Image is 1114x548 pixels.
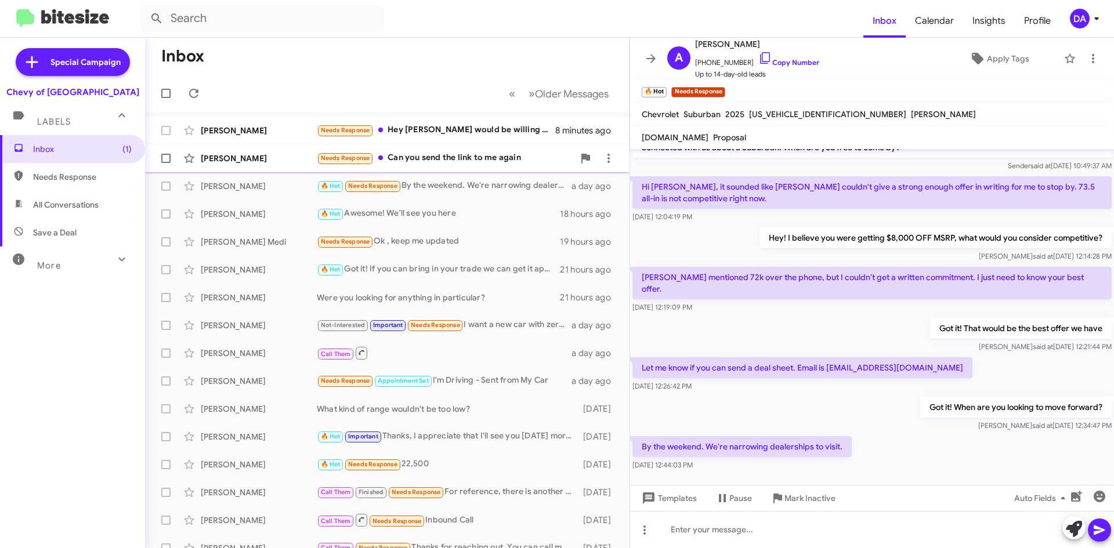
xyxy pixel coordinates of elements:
[761,488,845,509] button: Mark Inactive
[317,263,560,276] div: Got it! If you can bring in your trade we can get it appraised, and if you're ready to move forwa...
[522,82,616,106] button: Next
[695,51,819,68] span: [PHONE_NUMBER]
[201,459,317,470] div: [PERSON_NAME]
[392,488,441,496] span: Needs Response
[632,460,693,469] span: [DATE] 12:44:03 PM
[140,5,384,32] input: Search
[784,488,835,509] span: Mark Inactive
[930,318,1112,339] p: Got it! That would be the best offer we have
[201,264,317,275] div: [PERSON_NAME]
[317,124,555,137] div: Hey [PERSON_NAME] would be willing to sell it back what are you offering it has 86k miles
[161,47,204,66] h1: Inbox
[16,48,130,76] a: Special Campaign
[321,321,366,329] span: Not-Interested
[632,382,692,390] span: [DATE] 12:26:42 PM
[317,318,572,332] div: I want a new car with zero mileage.
[529,86,535,101] span: »
[33,143,132,155] span: Inbox
[758,58,819,67] a: Copy Number
[749,109,906,119] span: [US_VEHICLE_IDENTIFICATION_NUMBER]
[321,154,370,162] span: Needs Response
[1005,488,1079,509] button: Auto Fields
[642,87,667,97] small: 🔥 Hot
[1033,252,1053,260] span: said at
[348,182,397,190] span: Needs Response
[577,514,620,526] div: [DATE]
[201,208,317,220] div: [PERSON_NAME]
[560,208,620,220] div: 18 hours ago
[1014,488,1070,509] span: Auto Fields
[963,4,1015,38] a: Insights
[201,403,317,415] div: [PERSON_NAME]
[502,82,522,106] button: Previous
[632,436,852,457] p: By the weekend. We're narrowing dealerships to visit.
[572,347,620,359] div: a day ago
[572,375,620,387] div: a day ago
[321,433,341,440] span: 🔥 Hot
[695,37,819,51] span: [PERSON_NAME]
[317,207,560,220] div: Awesome! We'll see you here
[683,109,721,119] span: Suburban
[630,488,706,509] button: Templates
[321,266,341,273] span: 🔥 Hot
[642,132,708,143] span: [DOMAIN_NAME]
[911,109,976,119] span: [PERSON_NAME]
[632,212,692,221] span: [DATE] 12:04:19 PM
[37,117,71,127] span: Labels
[321,460,341,468] span: 🔥 Hot
[321,238,370,245] span: Needs Response
[632,357,972,378] p: Let me know if you can send a deal sheet. Email is [EMAIL_ADDRESS][DOMAIN_NAME]
[979,252,1112,260] span: [PERSON_NAME] [DATE] 12:14:28 PM
[37,260,61,271] span: More
[321,210,341,217] span: 🔥 Hot
[321,517,351,525] span: Call Them
[1033,342,1053,351] span: said at
[6,86,139,98] div: Chevy of [GEOGRAPHIC_DATA]
[1030,161,1051,170] span: said at
[1070,9,1090,28] div: DA
[863,4,906,38] a: Inbox
[906,4,963,38] a: Calendar
[201,292,317,303] div: [PERSON_NAME]
[577,459,620,470] div: [DATE]
[577,487,620,498] div: [DATE]
[1015,4,1060,38] a: Profile
[695,68,819,80] span: Up to 14-day-old leads
[201,431,317,442] div: [PERSON_NAME]
[572,180,620,192] div: a day ago
[321,126,370,134] span: Needs Response
[675,49,683,67] span: A
[201,153,317,164] div: [PERSON_NAME]
[1008,161,1112,170] span: Sender [DATE] 10:49:37 AM
[572,320,620,331] div: a day ago
[560,236,620,248] div: 19 hours ago
[713,132,746,143] span: Proposal
[535,88,609,100] span: Older Messages
[317,292,560,303] div: Were you looking for anything in particular?
[122,143,132,155] span: (1)
[33,171,132,183] span: Needs Response
[348,460,397,468] span: Needs Response
[642,109,679,119] span: Chevrolet
[317,485,577,499] div: For reference, there is another non-Mazda dealership interested in the vehicle as well, so let me...
[321,350,351,358] span: Call Them
[978,421,1112,430] span: [PERSON_NAME] [DATE] 12:34:47 PM
[759,227,1112,248] p: Hey! I believe you were getting $8,000 OFF MSRP, what would you consider competitive?
[502,82,616,106] nav: Page navigation example
[317,235,560,248] div: Ok , keep me updated
[201,125,317,136] div: [PERSON_NAME]
[317,151,574,165] div: Can you send the link to me again
[317,513,577,527] div: Inbound Call
[317,374,572,387] div: I'm Driving - Sent from My Car
[372,517,422,525] span: Needs Response
[321,377,370,384] span: Needs Response
[201,514,317,526] div: [PERSON_NAME]
[920,397,1112,418] p: Got it! When are you looking to move forward?
[1060,9,1101,28] button: DA
[411,321,460,329] span: Needs Response
[201,180,317,192] div: [PERSON_NAME]
[555,125,620,136] div: 8 minutes ago
[201,320,317,331] div: [PERSON_NAME]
